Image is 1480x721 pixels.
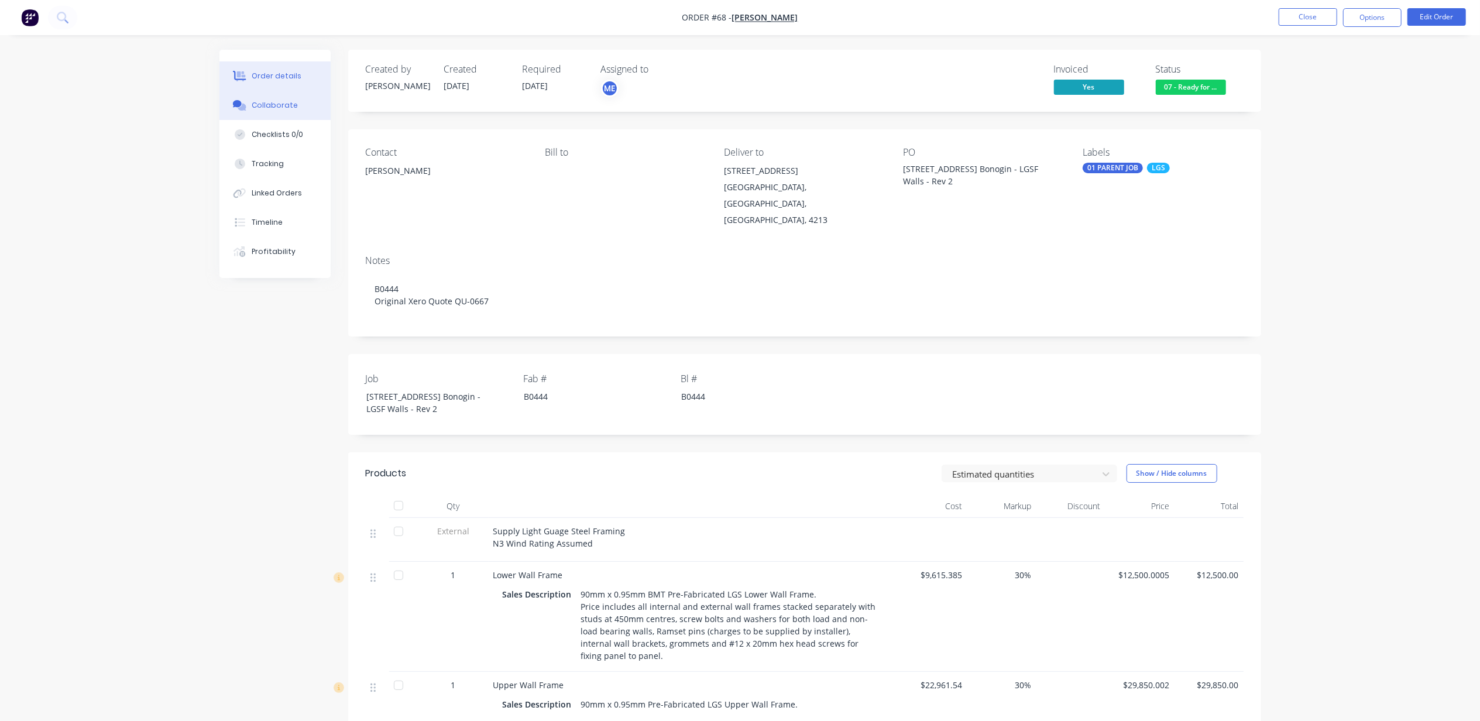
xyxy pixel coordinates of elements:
button: ME [601,80,619,97]
div: Collaborate [252,100,298,111]
div: Products [366,466,407,480]
span: 30% [972,679,1032,691]
div: Price [1105,495,1175,518]
div: Order details [252,71,301,81]
a: [PERSON_NAME] [732,12,798,23]
div: [PERSON_NAME] [366,163,526,179]
img: Factory [21,9,39,26]
div: Notes [366,255,1244,266]
span: External [423,525,484,537]
span: 07 - Ready for ... [1156,80,1226,94]
div: [PERSON_NAME] [366,80,430,92]
div: [STREET_ADDRESS] [724,163,884,179]
button: Edit Order [1407,8,1466,26]
span: [DATE] [444,80,470,91]
div: Timeline [252,217,283,228]
div: Contact [366,147,526,158]
span: $12,500.00 [1179,569,1239,581]
div: 01 PARENT JOB [1083,163,1143,173]
button: Profitability [219,237,331,266]
span: Yes [1054,80,1124,94]
label: Fab # [523,372,669,386]
div: Sales Description [503,586,576,603]
div: [PERSON_NAME] [366,163,526,200]
button: Collaborate [219,91,331,120]
span: Supply Light Guage Steel Framing N3 Wind Rating Assumed [493,526,626,549]
span: 1 [451,569,456,581]
div: B0444 [514,388,661,405]
span: Upper Wall Frame [493,679,564,691]
div: [GEOGRAPHIC_DATA], [GEOGRAPHIC_DATA], [GEOGRAPHIC_DATA], 4213 [724,179,884,228]
div: Markup [967,495,1036,518]
button: Show / Hide columns [1127,464,1217,483]
div: Assigned to [601,64,718,75]
button: Options [1343,8,1402,27]
span: 1 [451,679,456,691]
div: Deliver to [724,147,884,158]
div: Checklists 0/0 [252,129,303,140]
div: Created by [366,64,430,75]
span: $29,850.002 [1110,679,1170,691]
div: [STREET_ADDRESS][GEOGRAPHIC_DATA], [GEOGRAPHIC_DATA], [GEOGRAPHIC_DATA], 4213 [724,163,884,228]
span: Order #68 - [682,12,732,23]
div: [STREET_ADDRESS] Bonogin - LGSF Walls - Rev 2 [904,163,1050,187]
button: Order details [219,61,331,91]
label: Job [366,372,512,386]
div: B0444 Original Xero Quote QU-0667 [366,271,1244,319]
div: Sales Description [503,696,576,713]
div: 90mm x 0.95mm BMT Pre-Fabricated LGS Lower Wall Frame. Price includes all internal and external w... [576,586,884,664]
div: PO [904,147,1064,158]
button: Timeline [219,208,331,237]
span: $22,961.54 [903,679,963,691]
div: [STREET_ADDRESS] Bonogin - LGSF Walls - Rev 2 [357,388,503,417]
div: Linked Orders [252,188,302,198]
div: LGS [1147,163,1170,173]
span: $29,850.00 [1179,679,1239,691]
button: Close [1279,8,1337,26]
div: Status [1156,64,1244,75]
div: Tracking [252,159,284,169]
label: Bl # [681,372,827,386]
span: $12,500.0005 [1110,569,1170,581]
span: Lower Wall Frame [493,569,563,581]
span: [DATE] [523,80,548,91]
div: Cost [898,495,967,518]
div: Bill to [545,147,705,158]
div: B0444 [672,388,818,405]
div: Required [523,64,587,75]
div: Qty [418,495,489,518]
span: $9,615.385 [903,569,963,581]
div: Profitability [252,246,296,257]
div: Total [1175,495,1244,518]
div: Labels [1083,147,1243,158]
span: 30% [972,569,1032,581]
div: Invoiced [1054,64,1142,75]
button: 07 - Ready for ... [1156,80,1226,97]
button: Checklists 0/0 [219,120,331,149]
button: Linked Orders [219,178,331,208]
div: Discount [1036,495,1105,518]
div: Created [444,64,509,75]
button: Tracking [219,149,331,178]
